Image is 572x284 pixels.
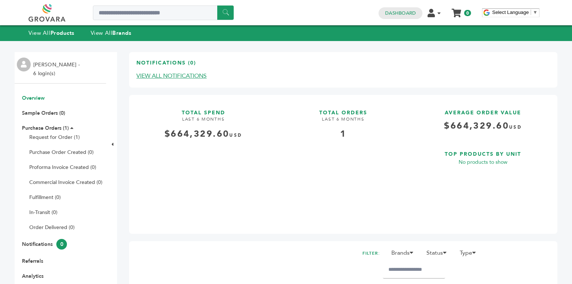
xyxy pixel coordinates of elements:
[136,59,196,72] h3: Notifications (0)
[423,248,455,261] li: Status
[136,102,270,221] a: TOTAL SPEND LAST 6 MONTHS $664,329.60USD
[56,239,67,250] span: 0
[452,7,461,14] a: My Cart
[533,10,538,15] span: ▼
[362,248,380,258] h2: FILTER:
[388,248,421,261] li: Brands
[136,116,270,128] h4: LAST 6 MONTHS
[416,144,550,158] h3: TOP PRODUCTS BY UNIT
[22,273,44,280] a: Analytics
[416,102,550,138] a: AVERAGE ORDER VALUE $664,329.60USD
[93,5,234,20] input: Search a product or brand...
[22,95,45,102] a: Overview
[385,10,416,16] a: Dashboard
[416,120,550,138] h4: $664,329.60
[276,102,410,221] a: TOTAL ORDERS LAST 6 MONTHS 1
[464,10,471,16] span: 0
[509,124,522,130] span: USD
[29,179,102,186] a: Commercial Invoice Created (0)
[91,29,132,37] a: View AllBrands
[29,209,57,216] a: In-Transit (0)
[29,29,75,37] a: View AllProducts
[29,134,80,141] a: Request for Order (1)
[136,102,270,117] h3: TOTAL SPEND
[112,29,131,37] strong: Brands
[29,224,75,231] a: Order Delivered (0)
[492,10,538,15] a: Select Language​
[22,125,69,132] a: Purchase Orders (1)
[416,144,550,221] a: TOP PRODUCTS BY UNIT No products to show
[29,149,94,156] a: Purchase Order Created (0)
[492,10,529,15] span: Select Language
[383,261,445,279] input: Filter by keywords
[456,248,484,261] li: Type
[22,110,65,117] a: Sample Orders (0)
[17,58,31,71] img: profile.png
[33,60,82,78] li: [PERSON_NAME] - 6 login(s)
[276,102,410,117] h3: TOTAL ORDERS
[416,102,550,117] h3: AVERAGE ORDER VALUE
[276,116,410,128] h4: LAST 6 MONTHS
[22,258,43,265] a: Referrals
[50,29,75,37] strong: Products
[29,164,96,171] a: Proforma Invoice Created (0)
[416,158,550,167] p: No products to show
[136,128,270,140] div: $664,329.60
[29,194,61,201] a: Fulfillment (0)
[136,72,207,80] a: VIEW ALL NOTIFICATIONS
[22,241,67,248] a: Notifications0
[229,132,242,138] span: USD
[276,128,410,140] div: 1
